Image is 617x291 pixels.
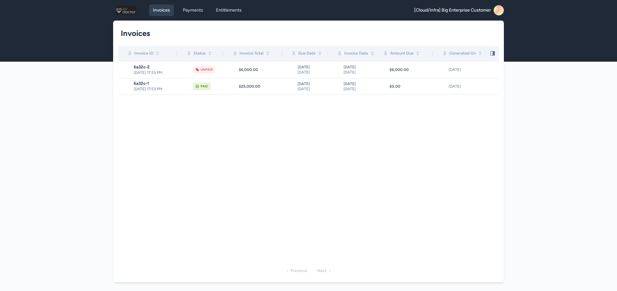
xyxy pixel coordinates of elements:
img: logo_1755595982.png [116,5,136,15]
div: Invoice Total [232,50,270,57]
a: Invoices [149,4,174,16]
div: Generated On [442,50,482,57]
h1: Invoices [121,28,491,39]
div: Invoice Date [337,50,374,57]
span: [DATE] [344,70,372,75]
span: $6,000.00 [389,67,409,72]
span: $0.00 [389,84,400,89]
td: [DATE] [433,62,486,78]
td: [DATE] [433,78,486,94]
span: [Cloud/Infra] Big Enterprise Customer [414,7,491,13]
div: Paid [201,84,208,89]
span: [DATE] [344,65,372,70]
div: Amount Due [383,50,420,57]
div: $25,000.00 [239,84,282,89]
div: scrollable content [118,46,499,98]
span: [DATE] 17:53 PM [134,70,177,75]
span: [DATE] [344,81,372,86]
a: [Cloud/Infra] Big Enterprise Customer [414,5,504,15]
a: Payments [179,4,207,16]
div: Next [317,268,326,274]
span: [DATE] [298,86,326,92]
span: [DATE] [298,81,326,86]
div: Unpaid [201,67,213,72]
div: Previous [291,268,307,274]
span: [DATE] [298,70,326,75]
div: Invoice ID [127,50,160,57]
a: Entitlements [212,4,246,16]
nav: Pagination [118,262,499,279]
span: [DATE] [344,86,372,92]
div: Due Date [291,50,322,57]
span: [DATE] [298,65,326,70]
span: 6a32c-2 [134,65,177,70]
div: $6,000.00 [239,67,282,72]
span: 6a32c-1 [134,81,177,86]
div: Status [186,50,212,57]
span: [DATE] 17:53 PM [134,86,177,92]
